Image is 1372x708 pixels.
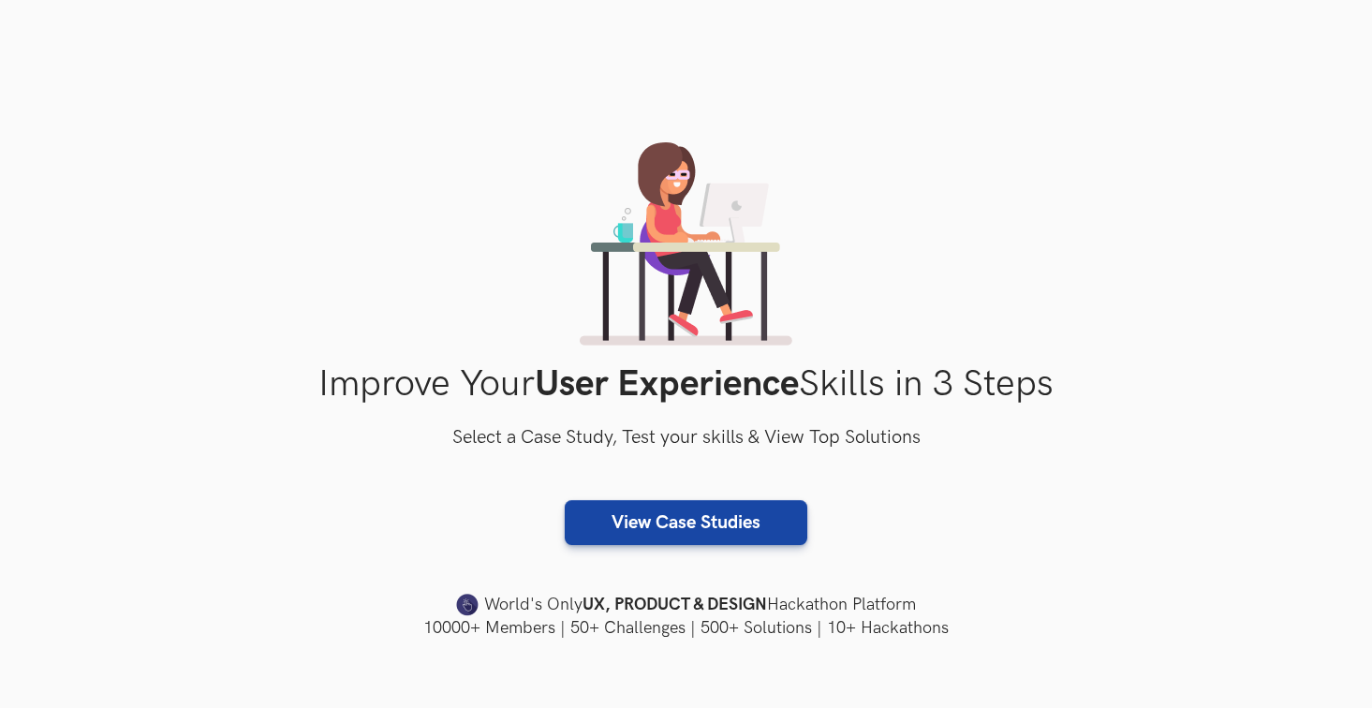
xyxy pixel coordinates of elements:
img: lady working on laptop [580,142,792,346]
h1: Improve Your Skills in 3 Steps [87,362,1286,406]
h3: Select a Case Study, Test your skills & View Top Solutions [87,423,1286,453]
strong: User Experience [535,362,799,406]
strong: UX, PRODUCT & DESIGN [583,592,767,618]
h4: 10000+ Members | 50+ Challenges | 500+ Solutions | 10+ Hackathons [87,616,1286,640]
h4: World's Only Hackathon Platform [87,592,1286,618]
img: uxhack-favicon-image.png [456,593,479,617]
a: View Case Studies [565,500,807,545]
